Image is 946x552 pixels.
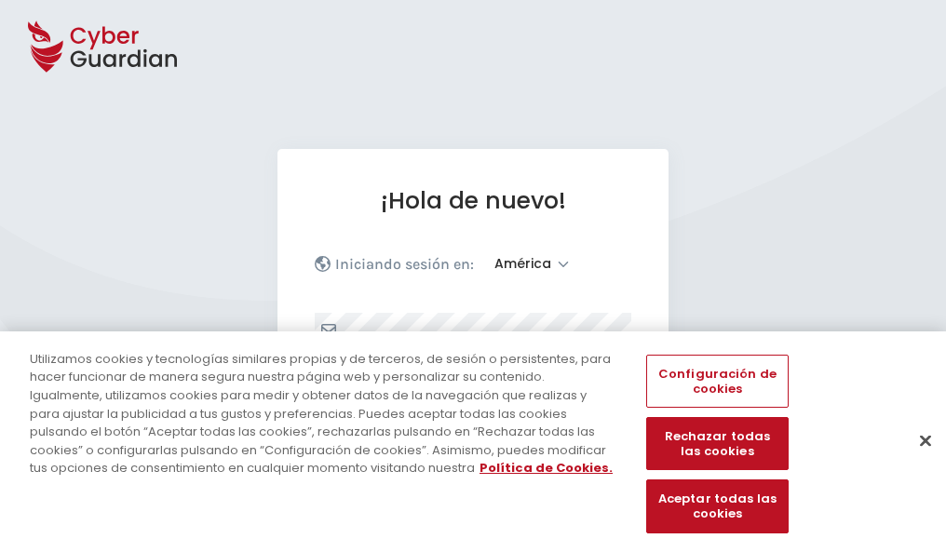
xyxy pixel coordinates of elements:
[905,420,946,461] button: Cerrar
[646,480,788,533] button: Aceptar todas las cookies
[335,255,474,274] p: Iniciando sesión en:
[646,355,788,408] button: Configuración de cookies, Abre el cuadro de diálogo del centro de preferencias.
[315,186,631,215] h1: ¡Hola de nuevo!
[30,350,618,478] div: Utilizamos cookies y tecnologías similares propias y de terceros, de sesión o persistentes, para ...
[646,418,788,471] button: Rechazar todas las cookies
[480,459,613,477] a: Más información sobre su privacidad, se abre en una nueva pestaña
